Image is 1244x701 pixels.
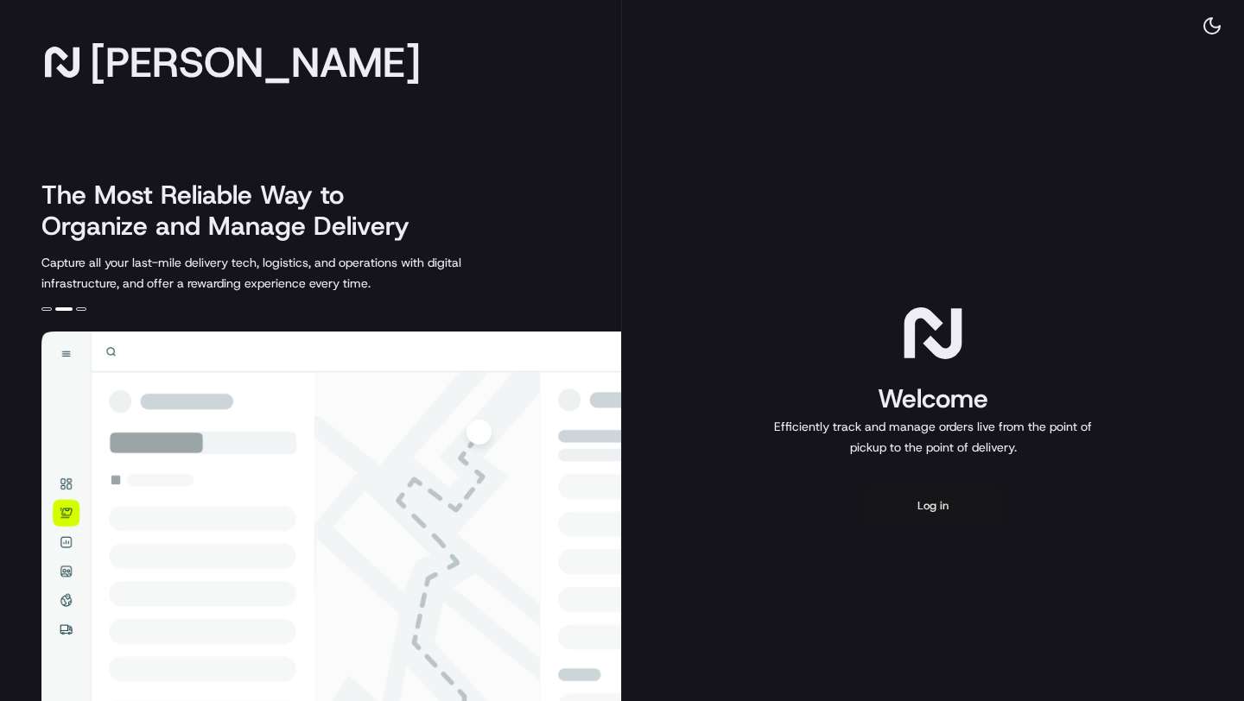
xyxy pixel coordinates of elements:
h1: Welcome [767,382,1099,416]
h2: The Most Reliable Way to Organize and Manage Delivery [41,180,428,242]
span: [PERSON_NAME] [90,45,421,79]
p: Capture all your last-mile delivery tech, logistics, and operations with digital infrastructure, ... [41,252,539,294]
p: Efficiently track and manage orders live from the point of pickup to the point of delivery. [767,416,1099,458]
button: Log in [864,485,1002,527]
